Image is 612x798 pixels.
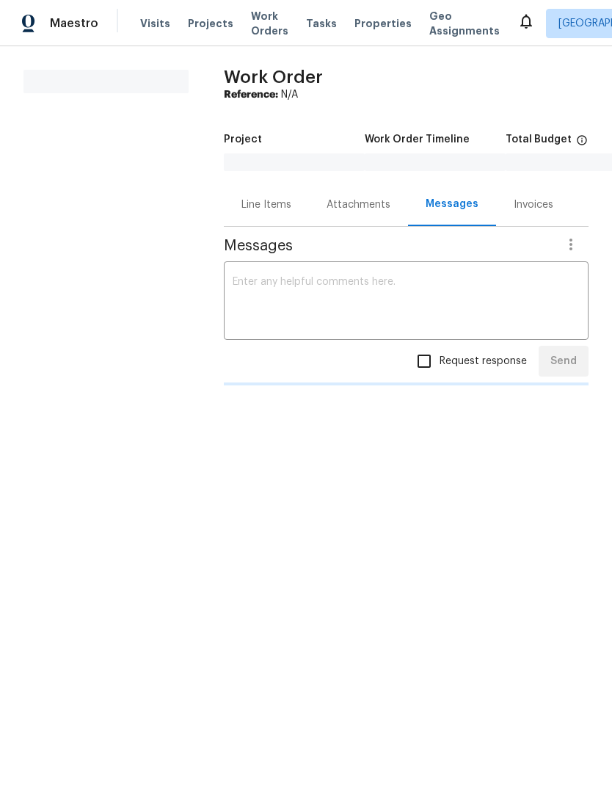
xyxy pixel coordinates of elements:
[440,354,527,369] span: Request response
[50,16,98,31] span: Maestro
[429,9,500,38] span: Geo Assignments
[306,18,337,29] span: Tasks
[354,16,412,31] span: Properties
[140,16,170,31] span: Visits
[251,9,288,38] span: Work Orders
[426,197,478,211] div: Messages
[224,134,262,145] h5: Project
[188,16,233,31] span: Projects
[241,197,291,212] div: Line Items
[224,87,589,102] div: N/A
[224,239,553,253] span: Messages
[576,134,588,153] span: The total cost of line items that have been proposed by Opendoor. This sum includes line items th...
[514,197,553,212] div: Invoices
[365,134,470,145] h5: Work Order Timeline
[224,90,278,100] b: Reference:
[224,68,323,86] span: Work Order
[327,197,390,212] div: Attachments
[506,134,572,145] h5: Total Budget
